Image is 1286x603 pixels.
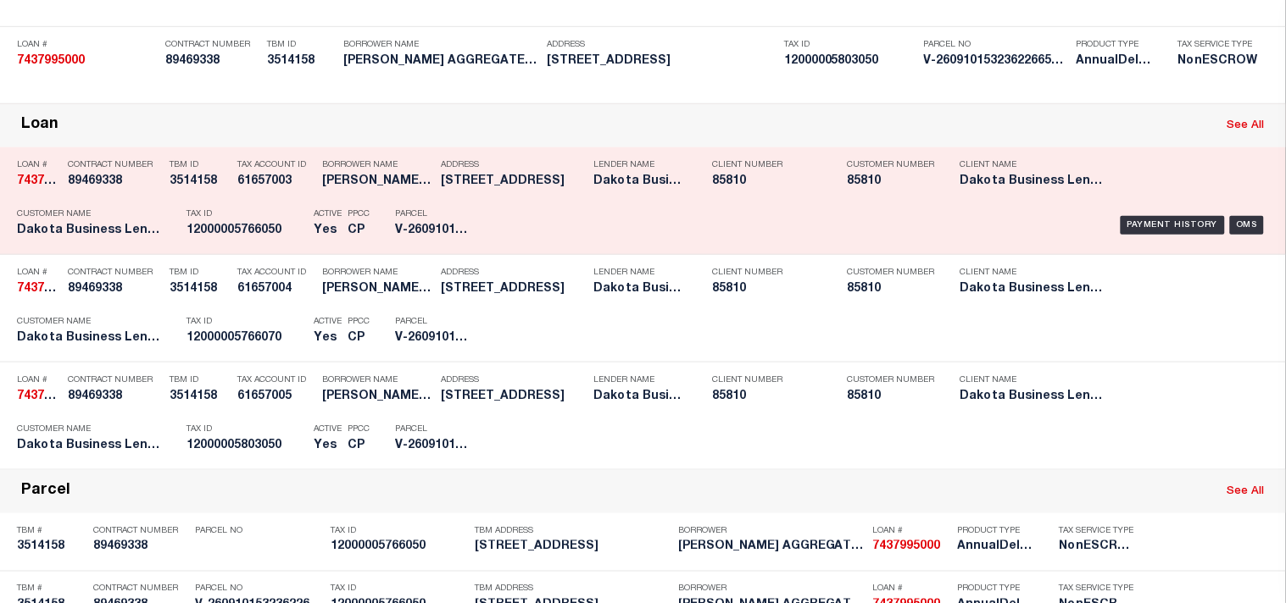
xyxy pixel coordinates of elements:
h5: MIKKELSEN AGGREGATES, LLC [678,540,865,555]
h5: 89469338 [93,540,186,555]
p: Active [314,317,342,327]
p: Parcel [395,317,471,327]
p: Product Type [958,584,1034,595]
h5: MIKKELSEN AGGREGATES, LLC [322,174,432,189]
h5: 9826 LAKE RD BOTTINEAU ND 583188216 [547,54,776,69]
strong: 7437995000 [17,55,85,67]
p: Parcel No [195,526,322,536]
div: OMS [1230,216,1265,235]
h5: NonESCROW [1060,540,1136,555]
p: Active [314,209,342,219]
p: Customer Number [848,375,935,385]
p: Address [441,160,585,170]
h5: Yes [314,331,339,346]
h5: 7437995000 [873,540,949,555]
p: Parcel No [195,584,322,595]
p: Tax Account ID [237,160,314,170]
p: Contract Number [165,40,259,50]
p: Borrower [678,584,865,595]
a: See All [1228,486,1265,497]
h5: V-26091015323622665986099 [395,331,471,346]
h5: Dakota Business Lending [960,282,1105,296]
p: Lender Name [593,160,687,170]
h5: Dakota Business Lending [17,224,161,238]
h5: 85810 [712,174,822,189]
p: Product Type [958,526,1034,536]
h5: 89469338 [68,174,161,189]
div: Parcel [21,482,70,501]
h5: MIKKELSEN AGGREGATES, LLC [322,282,432,296]
p: Client Number [712,375,822,385]
h5: 12000005803050 [186,439,305,453]
p: Borrower [678,526,865,536]
p: TBM Address [475,584,670,595]
p: TBM Address [475,526,670,536]
p: Customer Name [17,317,161,327]
h5: 61657004 [237,282,314,296]
p: Borrower Name [322,375,432,385]
h5: 3514158 [170,282,229,296]
h5: 12000005766050 [331,540,466,555]
h5: 85810 [712,282,822,296]
p: PPCC [348,317,370,327]
h5: 7437995000 [17,390,59,404]
p: Tax ID [784,40,916,50]
p: Active [314,424,342,434]
h5: 89469338 [165,54,259,69]
p: Customer Number [848,268,935,278]
p: Tax Service Type [1060,526,1136,536]
a: See All [1228,120,1265,131]
h5: 7437995000 [17,282,59,296]
p: Customer Name [17,209,161,219]
h5: 85810 [848,282,932,296]
p: PPCC [348,424,370,434]
h5: 89469338 [68,390,161,404]
p: Client Number [712,160,822,170]
strong: 7437995000 [17,390,85,402]
p: Tax ID [186,317,305,327]
p: Lender Name [593,268,687,278]
h5: Dakota Business Lending [960,390,1105,404]
h5: V-26091015323622665986099 [395,439,471,453]
h5: 7437995000 [17,54,157,69]
p: Client Number [712,268,822,278]
h5: Dakota Business Lending [593,174,687,189]
h5: AnnualDelinquency [1077,54,1153,69]
h5: 9826 LAKE RD BOTTINEAU ND 583188216 [441,174,585,189]
p: Parcel [395,424,471,434]
h5: CP [348,224,370,238]
p: Tax Service Type [1060,584,1136,595]
p: Parcel [395,209,471,219]
h5: 9826 LAKE RD BOTTINEAU ND 583188216 [475,540,670,555]
p: Loan # [873,526,949,536]
p: Client Name [960,160,1105,170]
h5: MIKKELSEN AGGREGATES, LLC [343,54,538,69]
p: TBM ID [170,375,229,385]
p: Address [441,375,585,385]
h5: 89469338 [68,282,161,296]
h5: 85810 [848,390,932,404]
p: Tax Account ID [237,268,314,278]
p: Contract Number [68,160,161,170]
p: Tax Account ID [237,375,314,385]
p: Customer Name [17,424,161,434]
p: Address [441,268,585,278]
p: Loan # [17,160,59,170]
h5: 3514158 [170,390,229,404]
h5: 61657003 [237,174,314,189]
h5: V-26091015323622665986099 [395,224,471,238]
h5: 3514158 [170,174,229,189]
h5: V-26091015323622665986099 [924,54,1068,69]
strong: 7437995000 [873,541,941,553]
div: Payment History [1121,216,1225,235]
p: Contract Number [68,375,161,385]
strong: 7437995000 [17,283,85,295]
p: TBM ID [170,268,229,278]
p: Tax ID [331,584,466,595]
p: Parcel No [924,40,1068,50]
h5: CP [348,439,370,453]
h5: 12000005766070 [186,331,305,346]
h5: Dakota Business Lending [17,439,161,453]
p: Contract Number [93,526,186,536]
p: TBM # [17,526,85,536]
